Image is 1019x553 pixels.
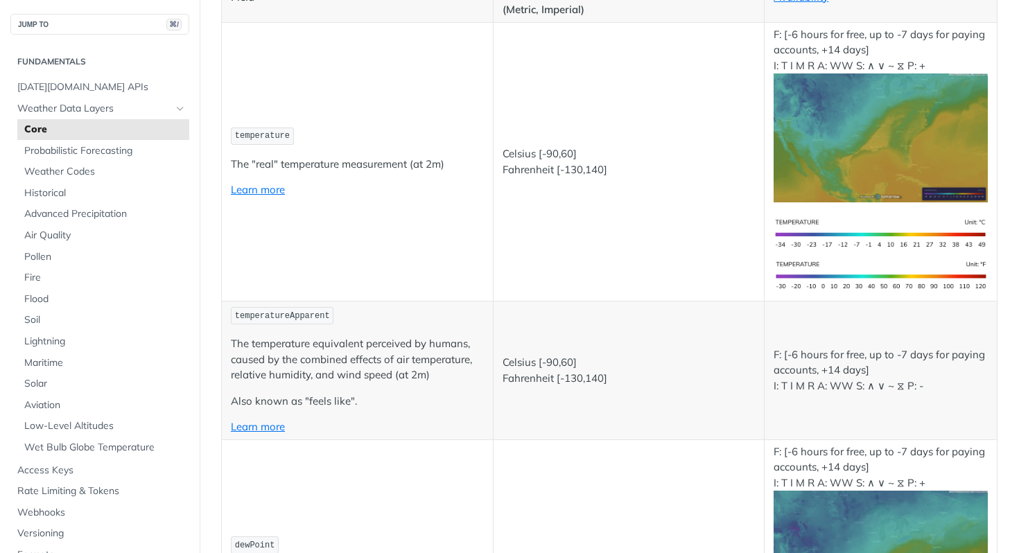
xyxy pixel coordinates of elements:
img: temperature-us [774,255,988,297]
a: Solar [17,374,189,394]
a: Low-Level Altitudes [17,416,189,437]
span: Maritime [24,356,186,370]
span: ⌘/ [166,19,182,30]
p: F: [-6 hours for free, up to -7 days for paying accounts, +14 days] I: T I M R A: WW S: ∧ ∨ ~ ⧖ P: - [774,347,988,394]
a: [DATE][DOMAIN_NAME] APIs [10,77,189,98]
span: Expand image [774,268,988,281]
span: Air Quality [24,229,186,243]
span: Flood [24,292,186,306]
span: Rate Limiting & Tokens [17,484,186,498]
span: Historical [24,186,186,200]
a: Air Quality [17,225,189,246]
span: [DATE][DOMAIN_NAME] APIs [17,80,186,94]
a: Webhooks [10,502,189,523]
span: Pollen [24,250,186,264]
a: Versioning [10,523,189,544]
span: temperature [235,131,290,141]
span: Low-Level Altitudes [24,419,186,433]
a: Lightning [17,331,189,352]
span: Fire [24,271,186,285]
p: Celsius [-90,60] Fahrenheit [-130,140] [503,355,756,386]
p: (Metric, Imperial) [503,2,756,18]
span: Core [24,123,186,137]
p: Celsius [-90,60] Fahrenheit [-130,140] [503,146,756,177]
a: Pollen [17,247,189,267]
a: Core [17,119,189,140]
a: Weather Codes [17,161,189,182]
span: Wet Bulb Globe Temperature [24,441,186,455]
p: The "real" temperature measurement (at 2m) [231,157,484,173]
span: Solar [24,377,186,391]
span: Advanced Precipitation [24,207,186,221]
span: Weather Data Layers [17,102,171,116]
a: Historical [17,183,189,204]
p: F: [-6 hours for free, up to -7 days for paying accounts, +14 days] I: T I M R A: WW S: ∧ ∨ ~ ⧖ P: + [774,27,988,202]
span: Soil [24,313,186,327]
a: Soil [17,310,189,331]
a: Advanced Precipitation [17,204,189,225]
span: temperatureApparent [235,311,330,321]
button: Hide subpages for Weather Data Layers [175,103,186,114]
a: Access Keys [10,460,189,481]
p: The temperature equivalent perceived by humans, caused by the combined effects of air temperature... [231,336,484,383]
a: Flood [17,289,189,310]
span: Expand image [774,130,988,143]
span: Access Keys [17,464,186,477]
a: Maritime [17,353,189,374]
span: dewPoint [235,541,275,550]
span: Weather Codes [24,165,186,179]
span: Expand image [774,226,988,239]
span: Probabilistic Forecasting [24,144,186,158]
a: Learn more [231,420,285,433]
a: Rate Limiting & Tokens [10,481,189,502]
a: Wet Bulb Globe Temperature [17,437,189,458]
a: Weather Data LayersHide subpages for Weather Data Layers [10,98,189,119]
span: Webhooks [17,506,186,520]
img: temperature [774,73,988,202]
a: Fire [17,267,189,288]
span: Versioning [17,527,186,541]
button: JUMP TO⌘/ [10,14,189,35]
a: Aviation [17,395,189,416]
span: Aviation [24,398,186,412]
a: Learn more [231,183,285,196]
a: Probabilistic Forecasting [17,141,189,161]
p: Also known as "feels like". [231,394,484,410]
h2: Fundamentals [10,55,189,68]
img: temperature-si [774,213,988,255]
span: Lightning [24,335,186,349]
